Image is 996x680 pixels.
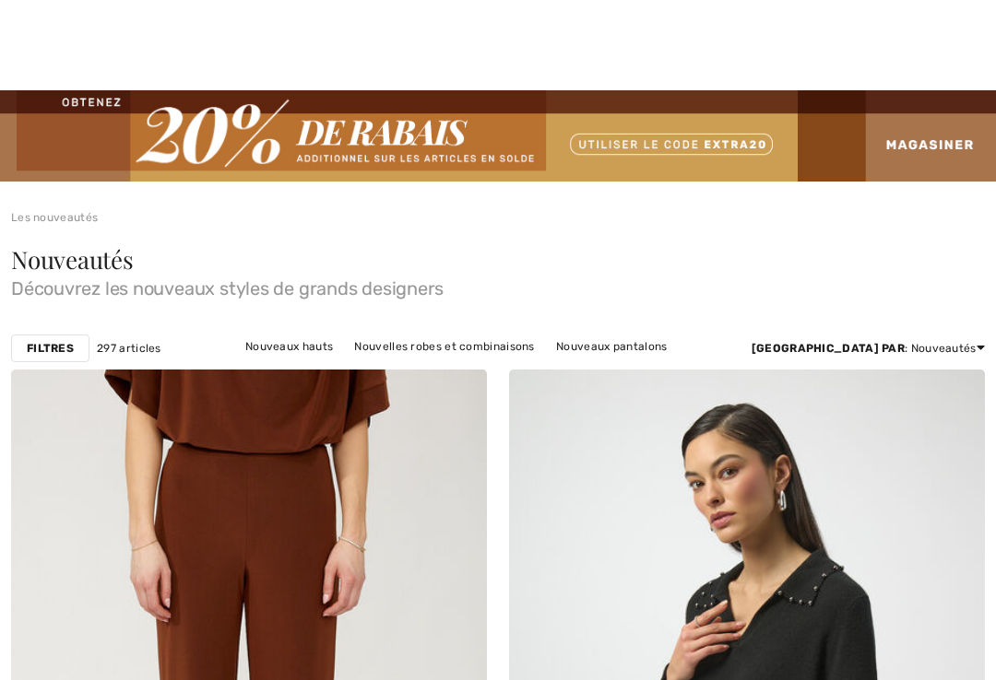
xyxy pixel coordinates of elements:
[11,272,985,298] span: Découvrez les nouveaux styles de grands designers
[236,334,342,358] a: Nouveaux hauts
[97,340,161,357] span: 297 articles
[11,243,134,276] span: Nouveautés
[231,358,403,382] a: Nouveaux pulls et cardigans
[11,211,98,224] a: Les nouveautés
[345,334,543,358] a: Nouvelles robes et combinaisons
[752,340,985,357] div: : Nouveautés
[406,358,575,382] a: Nouvelles vestes et blazers
[27,340,74,357] strong: Filtres
[578,358,682,382] a: Nouvelles jupes
[752,342,905,355] strong: [GEOGRAPHIC_DATA] par
[547,334,676,358] a: Nouveaux pantalons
